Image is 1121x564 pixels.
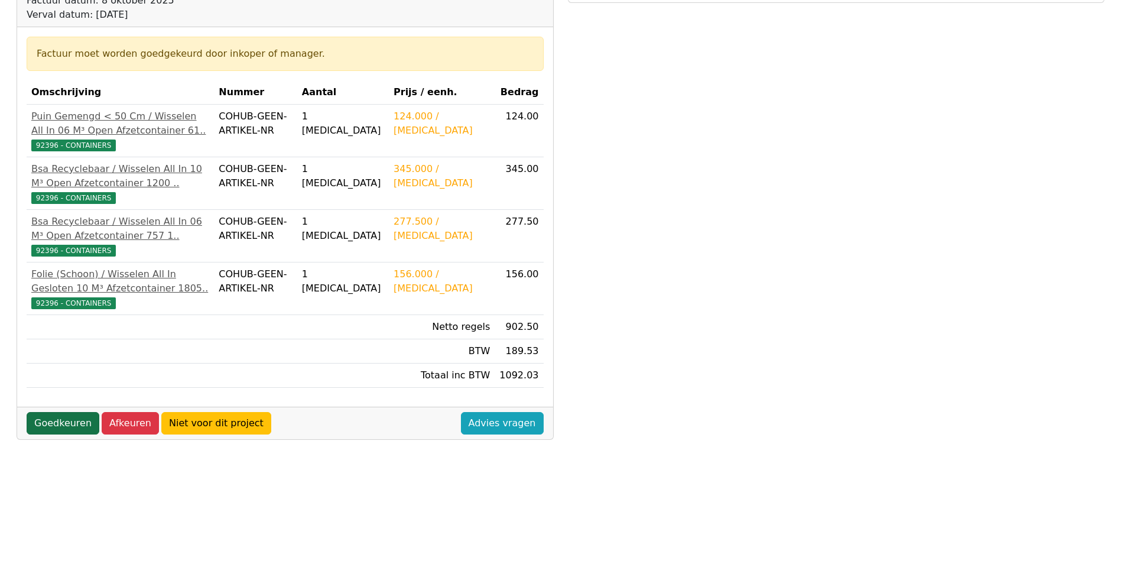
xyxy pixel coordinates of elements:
[495,157,543,210] td: 345.00
[102,412,159,435] a: Afkeuren
[495,105,543,157] td: 124.00
[214,157,297,210] td: COHUB-GEEN-ARTIKEL-NR
[31,245,116,257] span: 92396 - CONTAINERS
[31,109,209,152] a: Puin Gemengd < 50 Cm / Wisselen All In 06 M³ Open Afzetcontainer 61..92396 - CONTAINERS
[389,364,495,388] td: Totaal inc BTW
[31,267,209,296] div: Folie (Schoon) / Wisselen All In Gesloten 10 M³ Afzetcontainer 1805..
[214,262,297,315] td: COHUB-GEEN-ARTIKEL-NR
[461,412,544,435] a: Advies vragen
[495,364,543,388] td: 1092.03
[31,140,116,151] span: 92396 - CONTAINERS
[214,80,297,105] th: Nummer
[394,215,490,243] div: 277.500 / [MEDICAL_DATA]
[214,105,297,157] td: COHUB-GEEN-ARTIKEL-NR
[302,162,384,190] div: 1 [MEDICAL_DATA]
[394,162,490,190] div: 345.000 / [MEDICAL_DATA]
[31,215,209,243] div: Bsa Recyclebaar / Wisselen All In 06 M³ Open Afzetcontainer 757 1..
[31,192,116,204] span: 92396 - CONTAINERS
[297,80,389,105] th: Aantal
[394,267,490,296] div: 156.000 / [MEDICAL_DATA]
[214,210,297,262] td: COHUB-GEEN-ARTIKEL-NR
[31,267,209,310] a: Folie (Schoon) / Wisselen All In Gesloten 10 M³ Afzetcontainer 1805..92396 - CONTAINERS
[389,315,495,339] td: Netto regels
[302,109,384,138] div: 1 [MEDICAL_DATA]
[302,267,384,296] div: 1 [MEDICAL_DATA]
[302,215,384,243] div: 1 [MEDICAL_DATA]
[31,162,209,190] div: Bsa Recyclebaar / Wisselen All In 10 M³ Open Afzetcontainer 1200 ..
[495,210,543,262] td: 277.50
[27,8,311,22] div: Verval datum: [DATE]
[161,412,271,435] a: Niet voor dit project
[495,339,543,364] td: 189.53
[27,80,214,105] th: Omschrijving
[31,162,209,205] a: Bsa Recyclebaar / Wisselen All In 10 M³ Open Afzetcontainer 1200 ..92396 - CONTAINERS
[31,297,116,309] span: 92396 - CONTAINERS
[31,215,209,257] a: Bsa Recyclebaar / Wisselen All In 06 M³ Open Afzetcontainer 757 1..92396 - CONTAINERS
[389,339,495,364] td: BTW
[27,412,99,435] a: Goedkeuren
[37,47,534,61] div: Factuur moet worden goedgekeurd door inkoper of manager.
[394,109,490,138] div: 124.000 / [MEDICAL_DATA]
[495,262,543,315] td: 156.00
[495,80,543,105] th: Bedrag
[31,109,209,138] div: Puin Gemengd < 50 Cm / Wisselen All In 06 M³ Open Afzetcontainer 61..
[389,80,495,105] th: Prijs / eenh.
[495,315,543,339] td: 902.50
